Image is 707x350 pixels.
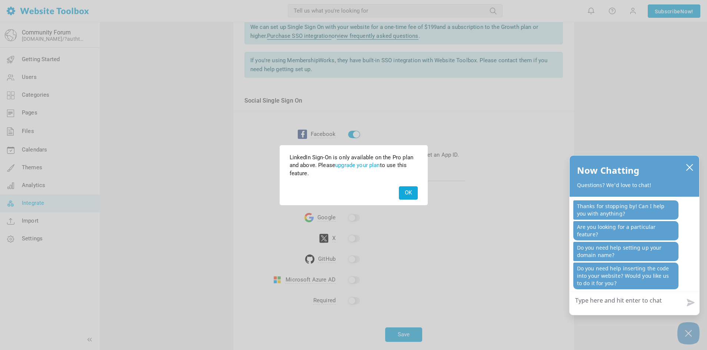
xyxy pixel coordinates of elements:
p: Questions? We'd love to chat! [577,181,692,189]
p: Are you looking for a particular feature? [573,221,678,240]
div: olark chatbox [569,155,700,315]
p: Do you need help inserting the code into your website? Would you like us to do it for you? [573,263,678,289]
div: chat [570,197,699,295]
h2: Now Chatting [577,163,639,178]
button: close chatbox [684,162,696,172]
p: Thanks for stopping by! Can I help you with anything? [573,200,678,220]
p: Do you need help setting up your domain name? [573,242,678,261]
button: Send message [681,294,699,311]
button: OK [399,186,418,199]
div: LinkedIn Sign-On is only available on the Pro plan and above. Please to use this feature. [281,146,427,182]
a: upgrade your plan [335,162,380,169]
